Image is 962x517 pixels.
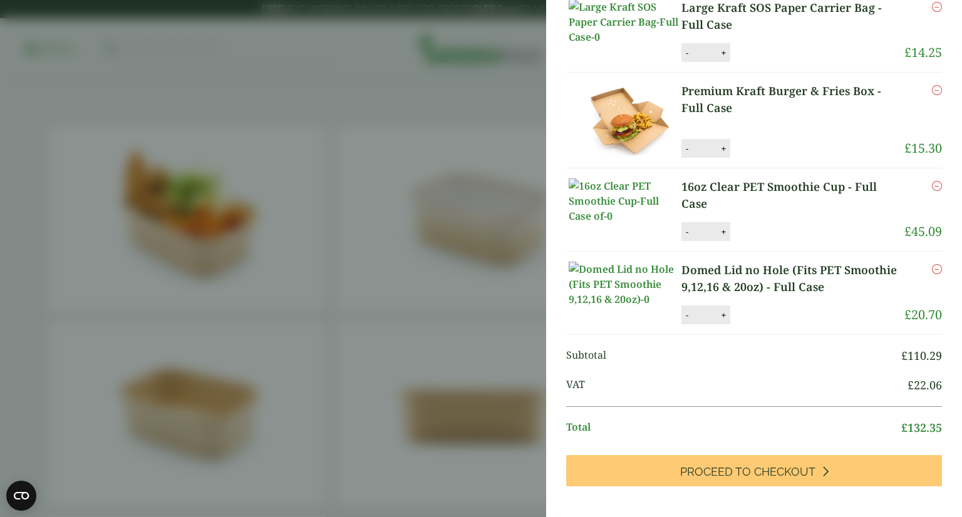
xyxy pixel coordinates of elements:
[904,306,911,323] span: £
[901,420,908,435] span: £
[932,83,942,98] a: Remove this item
[904,140,942,156] bdi: 15.30
[569,178,681,223] img: 16oz Clear PET Smoothie Cup-Full Case of-0
[682,227,692,237] button: -
[904,223,942,240] bdi: 45.09
[566,419,901,436] span: Total
[908,377,914,392] span: £
[566,377,908,394] span: VAT
[901,420,942,435] bdi: 132.35
[6,481,36,511] button: Open CMP widget
[682,310,692,320] button: -
[932,178,942,193] a: Remove this item
[901,348,942,363] bdi: 110.29
[932,262,942,277] a: Remove this item
[566,347,901,364] span: Subtotal
[904,140,911,156] span: £
[680,465,815,479] span: Proceed to Checkout
[681,83,904,116] a: Premium Kraft Burger & Fries Box - Full Case
[717,310,730,320] button: +
[904,223,911,240] span: £
[569,262,681,307] img: Domed Lid no Hole (Fits PET Smoothie 9,12,16 & 20oz)-0
[717,227,730,237] button: +
[904,44,942,61] bdi: 14.25
[681,262,904,295] a: Domed Lid no Hole (Fits PET Smoothie 9,12,16 & 20oz) - Full Case
[901,348,908,363] span: £
[717,48,730,58] button: +
[681,178,904,212] a: 16oz Clear PET Smoothie Cup - Full Case
[682,143,692,154] button: -
[904,306,942,323] bdi: 20.70
[904,44,911,61] span: £
[682,48,692,58] button: -
[717,143,730,154] button: +
[566,455,942,486] a: Proceed to Checkout
[908,377,942,392] bdi: 22.06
